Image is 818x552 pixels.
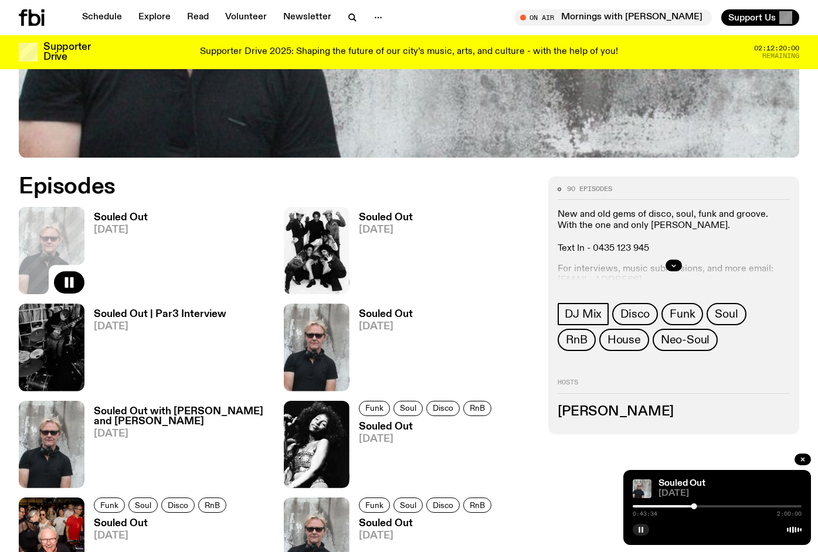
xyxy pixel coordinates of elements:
[131,9,178,26] a: Explore
[349,213,413,294] a: Souled Out[DATE]
[100,500,118,509] span: Funk
[94,213,148,223] h3: Souled Out
[359,401,390,416] a: Funk
[633,479,651,498] img: Stephen looks directly at the camera, wearing a black tee, black sunglasses and headphones around...
[433,404,453,413] span: Disco
[19,401,84,488] img: Stephen looks directly at the camera, wearing a black tee, black sunglasses and headphones around...
[607,333,641,346] span: House
[567,186,612,192] span: 90 episodes
[514,9,712,26] button: On AirMornings with [PERSON_NAME]
[721,9,799,26] button: Support Us
[426,401,460,416] a: Disco
[276,9,338,26] a: Newsletter
[94,225,148,235] span: [DATE]
[777,511,802,517] span: 2:00:00
[75,9,129,26] a: Schedule
[620,308,650,321] span: Disco
[463,498,491,513] a: RnB
[205,500,220,509] span: RnB
[659,479,705,488] a: Souled Out
[359,422,495,432] h3: Souled Out
[128,498,158,513] a: Soul
[198,498,226,513] a: RnB
[94,531,230,541] span: [DATE]
[400,404,416,413] span: Soul
[661,303,703,325] a: Funk
[393,498,423,513] a: Soul
[558,209,790,254] p: New and old gems of disco, soul, funk and groove. With the one and only [PERSON_NAME]. Text In - ...
[161,498,195,513] a: Disco
[565,308,602,321] span: DJ Mix
[218,9,274,26] a: Volunteer
[707,303,746,325] a: Soul
[168,500,188,509] span: Disco
[94,407,270,427] h3: Souled Out with [PERSON_NAME] and [PERSON_NAME]
[94,519,230,529] h3: Souled Out
[94,498,125,513] a: Funk
[558,329,595,351] a: RnB
[754,45,799,52] span: 02:12:20:00
[566,333,587,346] span: RnB
[762,53,799,59] span: Remaining
[43,42,90,62] h3: Supporter Drive
[400,500,416,509] span: Soul
[715,308,738,321] span: Soul
[365,404,383,413] span: Funk
[633,511,657,517] span: 0:43:34
[433,500,453,509] span: Disco
[599,329,649,351] a: House
[359,531,495,541] span: [DATE]
[84,213,148,294] a: Souled Out[DATE]
[728,12,776,23] span: Support Us
[393,401,423,416] a: Soul
[612,303,658,325] a: Disco
[653,329,718,351] a: Neo-Soul
[84,407,270,488] a: Souled Out with [PERSON_NAME] and [PERSON_NAME][DATE]
[359,213,413,223] h3: Souled Out
[94,322,226,332] span: [DATE]
[359,434,495,444] span: [DATE]
[19,176,534,197] h2: Episodes
[670,308,695,321] span: Funk
[94,309,226,319] h3: Souled Out | Par3 Interview
[558,379,790,393] h2: Hosts
[659,489,802,498] span: [DATE]
[180,9,216,26] a: Read
[558,303,609,325] a: DJ Mix
[359,309,413,319] h3: Souled Out
[365,500,383,509] span: Funk
[359,322,413,332] span: [DATE]
[470,500,485,509] span: RnB
[349,309,413,391] a: Souled Out[DATE]
[426,498,460,513] a: Disco
[661,333,710,346] span: Neo-Soul
[349,422,495,488] a: Souled Out[DATE]
[359,225,413,235] span: [DATE]
[470,404,485,413] span: RnB
[284,304,349,391] img: Stephen looks directly at the camera, wearing a black tee, black sunglasses and headphones around...
[558,406,790,418] h3: [PERSON_NAME]
[135,500,151,509] span: Soul
[94,429,270,439] span: [DATE]
[200,47,618,57] p: Supporter Drive 2025: Shaping the future of our city’s music, arts, and culture - with the help o...
[84,309,226,391] a: Souled Out | Par3 Interview[DATE]
[359,519,495,529] h3: Souled Out
[463,401,491,416] a: RnB
[359,498,390,513] a: Funk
